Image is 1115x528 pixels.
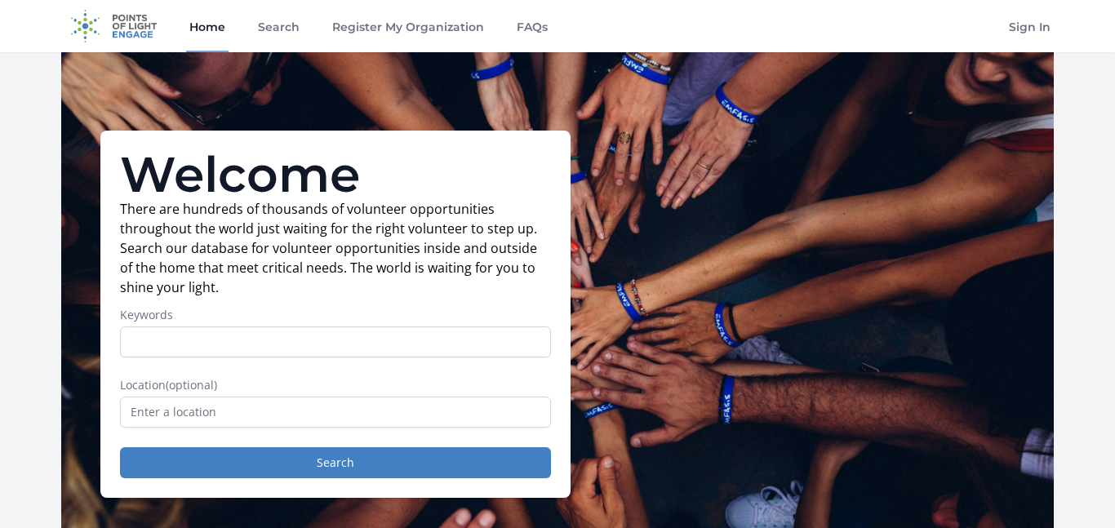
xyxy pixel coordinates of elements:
[166,377,217,393] span: (optional)
[120,447,551,478] button: Search
[120,377,551,393] label: Location
[120,307,551,323] label: Keywords
[120,397,551,428] input: Enter a location
[120,199,551,297] p: There are hundreds of thousands of volunteer opportunities throughout the world just waiting for ...
[120,150,551,199] h1: Welcome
